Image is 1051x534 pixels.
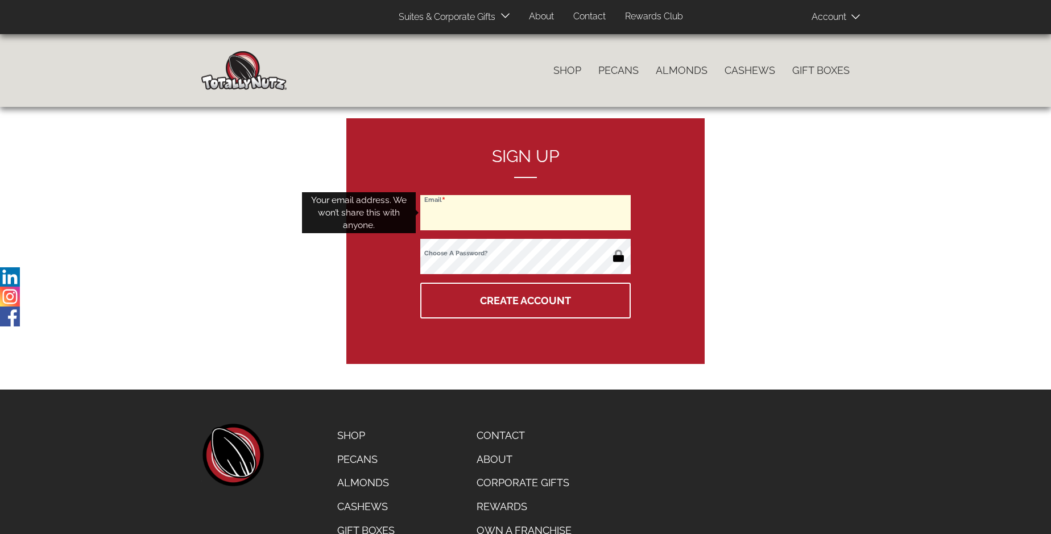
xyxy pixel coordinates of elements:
img: Home [201,51,287,90]
a: Contact [468,424,580,448]
a: Pecans [329,448,403,471]
input: Email [420,195,631,230]
a: Contact [565,6,614,28]
a: home [201,424,264,486]
a: Rewards Club [616,6,692,28]
a: Rewards [468,495,580,519]
a: Almonds [647,59,716,82]
a: Corporate Gifts [468,471,580,495]
a: Shop [545,59,590,82]
a: About [468,448,580,471]
h2: Sign up [420,147,631,178]
a: Cashews [716,59,784,82]
button: Create Account [420,283,631,318]
a: Cashews [329,495,403,519]
div: Your email address. We won’t share this with anyone. [302,192,416,234]
a: Gift Boxes [784,59,858,82]
a: Shop [329,424,403,448]
a: Pecans [590,59,647,82]
a: Almonds [329,471,403,495]
a: About [520,6,562,28]
a: Suites & Corporate Gifts [390,6,499,28]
